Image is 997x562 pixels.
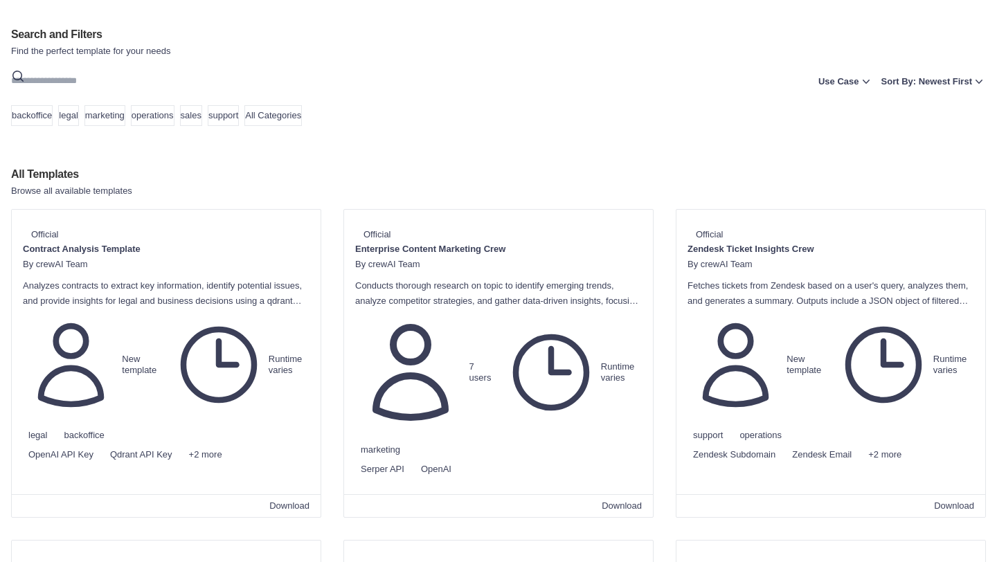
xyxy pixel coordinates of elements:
span: Zendesk Subdomain [688,449,781,460]
a: operations [131,105,174,126]
a: support [688,430,728,441]
h2: Search and Filters [11,25,171,44]
span: By crewAI Team [23,259,88,270]
span: Download [269,500,309,511]
p: Enterprise Content Marketing Crew [355,242,642,257]
p: Analyzes contracts to extract key information, identify potential issues, and provide insights fo... [23,278,309,308]
a: All Categories [244,105,302,126]
span: Runtime varies [601,361,642,383]
p: Conducts thorough research on topic to identify emerging trends, analyze competitor strategies, a... [355,278,642,308]
span: Serper API [355,464,410,475]
button: Use Case [818,69,873,94]
span: Use Template [437,500,492,511]
a: backoffice [11,105,53,126]
a: Use Template [344,495,585,517]
span: Use Template [105,500,159,511]
span: OpenAI [415,464,457,475]
a: operations [734,430,787,441]
button: Sort By: Newest First [881,69,986,94]
span: Download [934,500,974,511]
span: By crewAI Team [355,259,420,270]
a: backoffice [58,430,109,441]
span: OpenAI API Key [23,449,99,460]
span: Official [688,229,729,240]
a: support [208,105,239,126]
p: Contract Analysis Template [23,242,309,257]
span: By crewAI Team [688,259,753,270]
span: +2 more [863,449,907,460]
a: Download [258,495,321,517]
span: Use Template [769,500,824,511]
a: marketing [355,444,406,455]
span: Zendesk Email [787,449,857,460]
p: Find the perfect template for your needs [11,44,171,58]
p: Browse all available templates [11,184,132,198]
a: legal [23,430,53,441]
span: Official [23,229,64,240]
span: 7 users [469,361,493,383]
a: marketing [84,105,125,126]
span: Official [355,229,397,240]
a: Use Template [676,495,917,517]
h2: All Templates [11,165,132,184]
span: New template [787,354,825,376]
a: Download [923,495,985,517]
a: sales [180,105,202,126]
span: Runtime varies [933,354,974,376]
p: Fetches tickets from Zendesk based on a user's query, analyzes them, and generates a summary. Out... [688,278,974,308]
a: Download [591,495,653,517]
span: New template [122,354,161,376]
a: legal [58,105,78,126]
span: Download [602,500,642,511]
span: Qdrant API Key [105,449,178,460]
span: +2 more [183,449,228,460]
p: Zendesk Ticket Insights Crew [688,242,974,257]
span: Runtime varies [269,354,309,376]
a: Use Template [12,495,253,517]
